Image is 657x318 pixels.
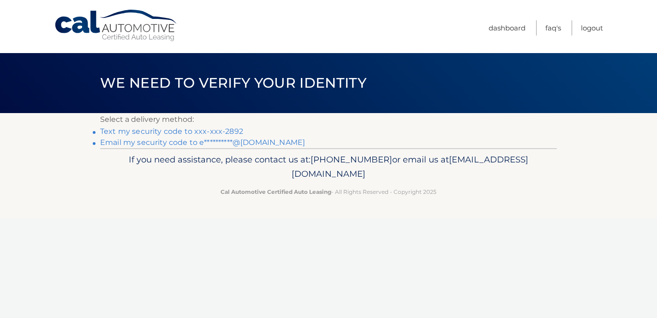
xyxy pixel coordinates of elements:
a: Dashboard [489,20,526,36]
a: Text my security code to xxx-xxx-2892 [100,127,243,136]
a: Logout [581,20,603,36]
span: [PHONE_NUMBER] [311,154,392,165]
p: Select a delivery method: [100,113,557,126]
strong: Cal Automotive Certified Auto Leasing [221,188,331,195]
a: FAQ's [545,20,561,36]
a: Cal Automotive [54,9,179,42]
a: Email my security code to e**********@[DOMAIN_NAME] [100,138,305,147]
p: If you need assistance, please contact us at: or email us at [106,152,551,182]
p: - All Rights Reserved - Copyright 2025 [106,187,551,197]
span: We need to verify your identity [100,74,366,91]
